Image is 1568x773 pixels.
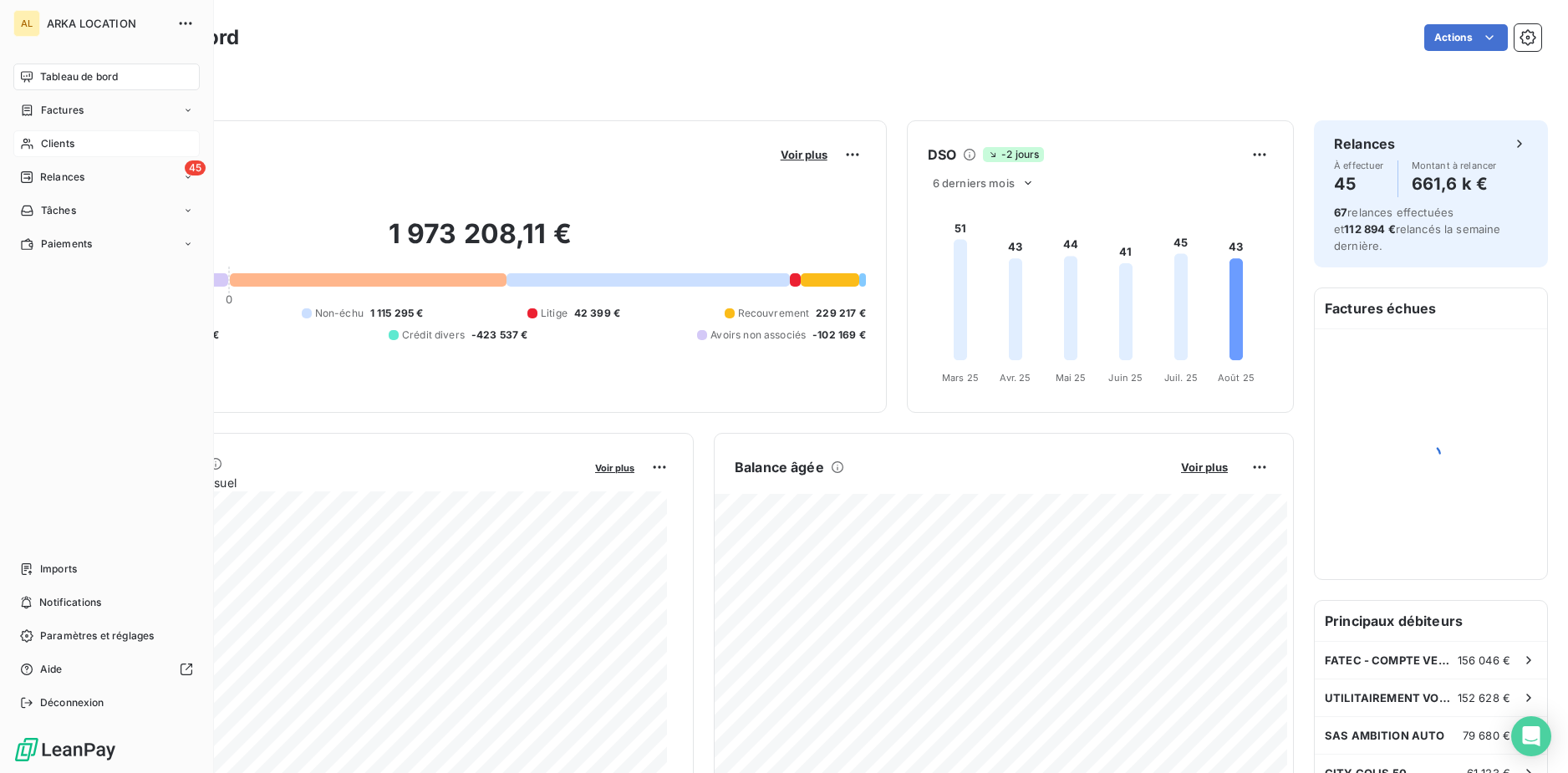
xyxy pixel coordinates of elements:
[781,148,827,161] span: Voir plus
[1334,206,1501,252] span: relances effectuées et relancés la semaine dernière.
[13,64,200,90] a: Tableau de bord
[1511,716,1551,756] div: Open Intercom Messenger
[370,306,424,321] span: 1 115 295 €
[47,17,167,30] span: ARKA LOCATION
[1334,134,1395,154] h6: Relances
[13,623,200,649] a: Paramètres et réglages
[1334,170,1384,197] h4: 45
[595,462,634,474] span: Voir plus
[41,236,92,252] span: Paiements
[13,231,200,257] a: Paiements
[983,147,1044,162] span: -2 jours
[1344,222,1395,236] span: 112 894 €
[1315,601,1547,641] h6: Principaux débiteurs
[1108,372,1143,384] tspan: Juin 25
[1424,24,1508,51] button: Actions
[710,328,806,343] span: Avoirs non associés
[928,145,956,165] h6: DSO
[541,306,568,321] span: Litige
[1055,372,1086,384] tspan: Mai 25
[1181,460,1228,474] span: Voir plus
[40,69,118,84] span: Tableau de bord
[185,160,206,175] span: 45
[41,103,84,118] span: Factures
[94,474,583,491] span: Chiffre d'affaires mensuel
[402,328,465,343] span: Crédit divers
[1325,653,1458,667] span: FATEC - COMPTE VEHIPOSTE
[776,147,832,162] button: Voir plus
[13,556,200,582] a: Imports
[1458,653,1510,667] span: 156 046 €
[1458,691,1510,704] span: 152 628 €
[1334,206,1347,219] span: 67
[1325,691,1458,704] span: UTILITAIREMENT VOTRE SARL
[13,197,200,224] a: Tâches
[471,328,528,343] span: -423 537 €
[226,292,232,306] span: 0
[1412,160,1497,170] span: Montant à relancer
[1412,170,1497,197] h4: 661,6 k €
[1218,372,1255,384] tspan: Août 25
[40,695,104,710] span: Déconnexion
[816,306,865,321] span: 229 217 €
[1463,729,1510,742] span: 79 680 €
[41,203,76,218] span: Tâches
[590,460,639,475] button: Voir plus
[13,656,200,683] a: Aide
[13,736,117,763] img: Logo LeanPay
[13,97,200,124] a: Factures
[94,217,866,267] h2: 1 973 208,11 €
[942,372,979,384] tspan: Mars 25
[933,176,1015,190] span: 6 derniers mois
[574,306,620,321] span: 42 399 €
[1164,372,1198,384] tspan: Juil. 25
[13,10,40,37] div: AL
[1176,460,1233,475] button: Voir plus
[1315,288,1547,328] h6: Factures échues
[40,170,84,185] span: Relances
[738,306,810,321] span: Recouvrement
[39,595,101,610] span: Notifications
[812,328,866,343] span: -102 169 €
[1334,160,1384,170] span: À effectuer
[735,457,824,477] h6: Balance âgée
[13,130,200,157] a: Clients
[1000,372,1031,384] tspan: Avr. 25
[40,562,77,577] span: Imports
[40,662,63,677] span: Aide
[41,136,74,151] span: Clients
[315,306,364,321] span: Non-échu
[13,164,200,191] a: 45Relances
[40,628,154,643] span: Paramètres et réglages
[1325,729,1445,742] span: SAS AMBITION AUTO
